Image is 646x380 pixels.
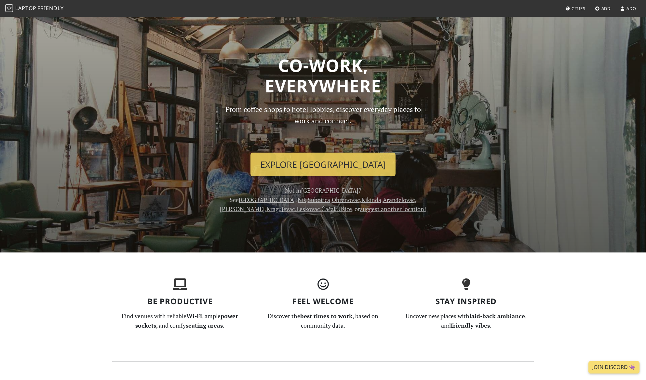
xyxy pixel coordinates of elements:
[37,5,63,12] span: Friendly
[112,297,248,306] h3: Be Productive
[135,312,238,329] strong: power sockets
[308,196,330,204] a: Subotica
[626,6,636,11] span: Ado
[572,6,585,11] span: Cities
[592,3,613,14] a: Add
[617,3,639,14] a: Ado
[398,297,534,306] h3: Stay Inspired
[186,312,202,320] strong: Wi-Fi
[220,186,426,213] span: Not in ? See , , , , , , , , , , , or
[239,196,296,204] a: [GEOGRAPHIC_DATA]
[220,104,426,147] p: From coffee shops to hotel lobbies, discover everyday places to work and connect.
[15,5,36,12] span: Laptop
[469,312,525,320] strong: laid-back ambiance
[112,311,248,330] p: Find venues with reliable , ample , and comfy .
[301,186,358,194] a: [GEOGRAPHIC_DATA]
[298,196,306,204] a: Niš
[588,361,639,373] a: Join Discord 👾
[186,321,223,329] strong: seating areas
[563,3,588,14] a: Cities
[250,153,396,177] a: Explore [GEOGRAPHIC_DATA]
[220,205,265,213] a: [PERSON_NAME]
[332,196,360,204] a: Obrenovac
[360,205,426,213] a: suggest another location!
[338,205,352,213] a: Užice
[383,196,415,204] a: Aranđelovac
[361,196,381,204] a: Kikinda
[5,4,13,12] img: LaptopFriendly
[266,205,295,213] a: Kragujevac
[112,55,534,96] h1: Co-work, Everywhere
[296,205,320,213] a: Leskovac
[321,205,337,213] a: Čačak
[5,3,64,14] a: LaptopFriendly LaptopFriendly
[398,311,534,330] p: Uncover new places with , and .
[255,311,391,330] p: Discover the , based on community data.
[255,297,391,306] h3: Feel Welcome
[601,6,611,11] span: Add
[451,321,490,329] strong: friendly vibes
[300,312,353,320] strong: best times to work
